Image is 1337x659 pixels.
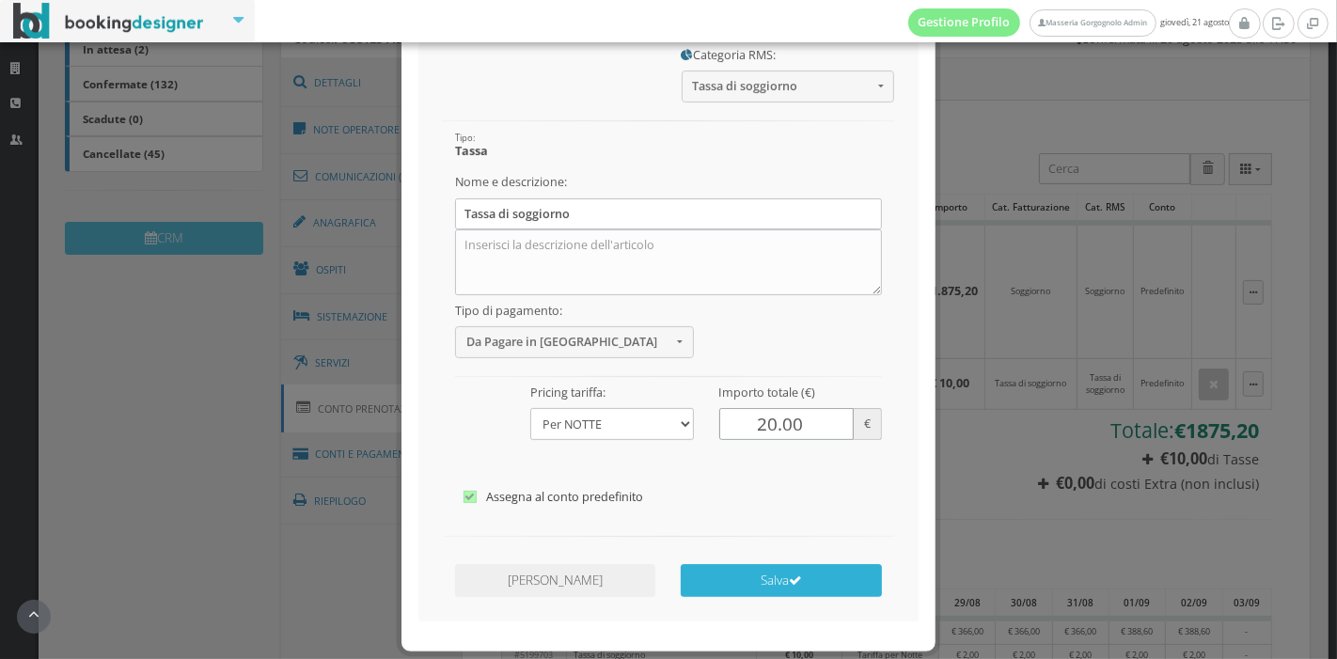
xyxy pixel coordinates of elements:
b: Tassa [455,143,488,159]
a: Masseria Gorgognolo Admin [1030,9,1156,37]
select: Seleziona il tipo di pricing [530,408,693,439]
button: [PERSON_NAME] [455,564,655,597]
h5: Nome e descrizione: [455,175,882,189]
button: Tassa di soggiorno [682,71,895,102]
h5: Importo totale (€) [719,385,882,400]
span: Tassa di soggiorno [692,79,873,93]
button: Salva [681,564,881,597]
label: Assegna al conto predefinito [464,486,873,509]
h5: Pricing tariffa: [530,385,693,400]
h5: Tipo di pagamento: [455,304,693,318]
a: Gestione Profilo [908,8,1021,37]
button: Da Pagare in [GEOGRAPHIC_DATA] [455,326,693,357]
small: Tipo: [455,132,475,144]
span: giovedì, 21 agosto [908,8,1229,37]
img: BookingDesigner.com [13,3,204,39]
span: Da Pagare in [GEOGRAPHIC_DATA] [466,335,671,349]
input: Inserisci il nome dell'articolo [455,198,882,229]
h5: Categoria RMS: [682,48,895,62]
span: € [854,408,882,439]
